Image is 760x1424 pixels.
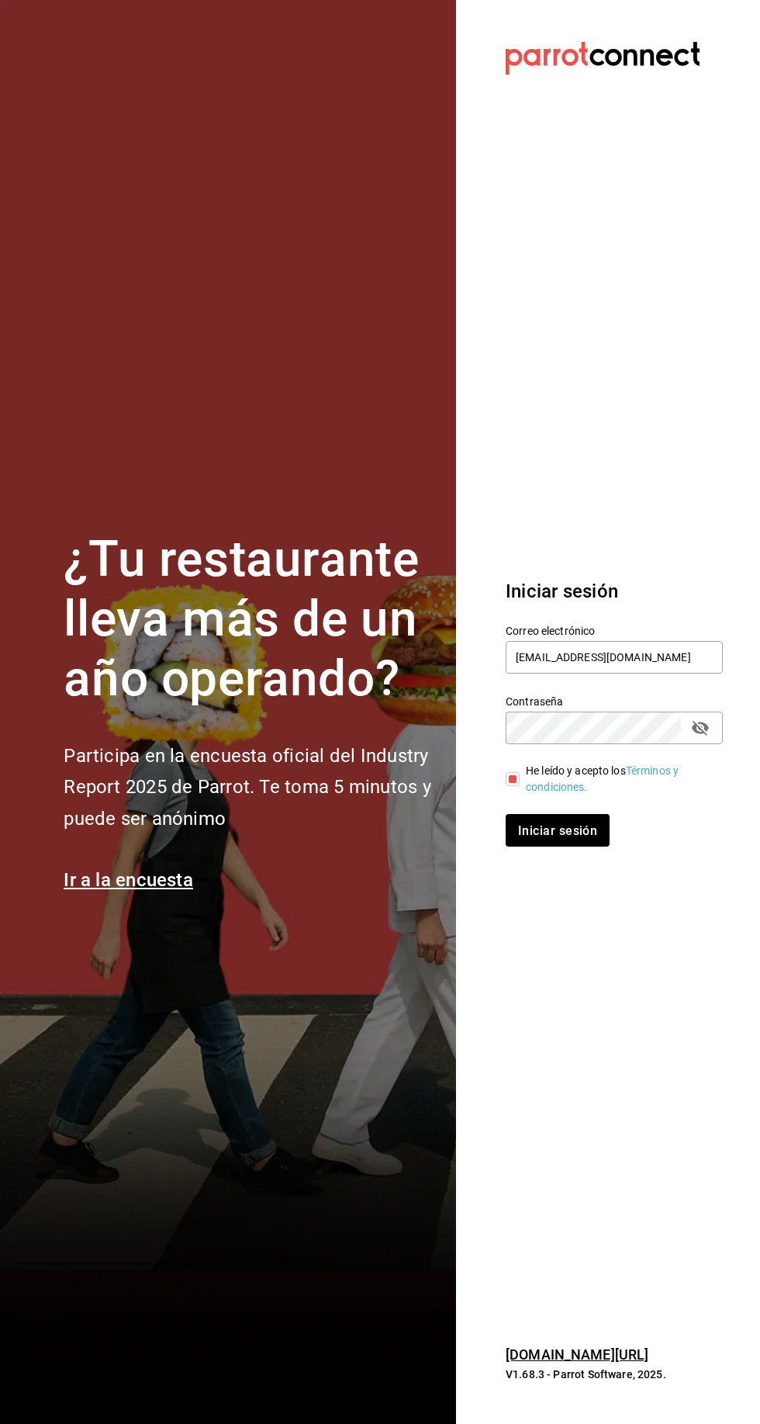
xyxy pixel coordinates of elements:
[64,530,419,708] font: ¿Tu restaurante lleva más de un año operando?
[64,869,193,891] a: Ir a la encuesta
[506,1346,648,1363] a: [DOMAIN_NAME][URL]
[687,715,713,741] button: campo de contraseña
[506,625,595,637] font: Correo electrónico
[526,764,626,777] font: He leído y acepto los
[506,814,610,847] button: Iniciar sesión
[518,823,597,837] font: Iniciar sesión
[64,745,430,830] font: Participa en la encuesta oficial del Industry Report 2025 de Parrot. Te toma 5 minutos y puede se...
[506,1368,666,1381] font: V1.68.3 - Parrot Software, 2025.
[506,641,723,674] input: Ingresa tu correo electrónico
[506,580,618,602] font: Iniciar sesión
[506,695,563,708] font: Contraseña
